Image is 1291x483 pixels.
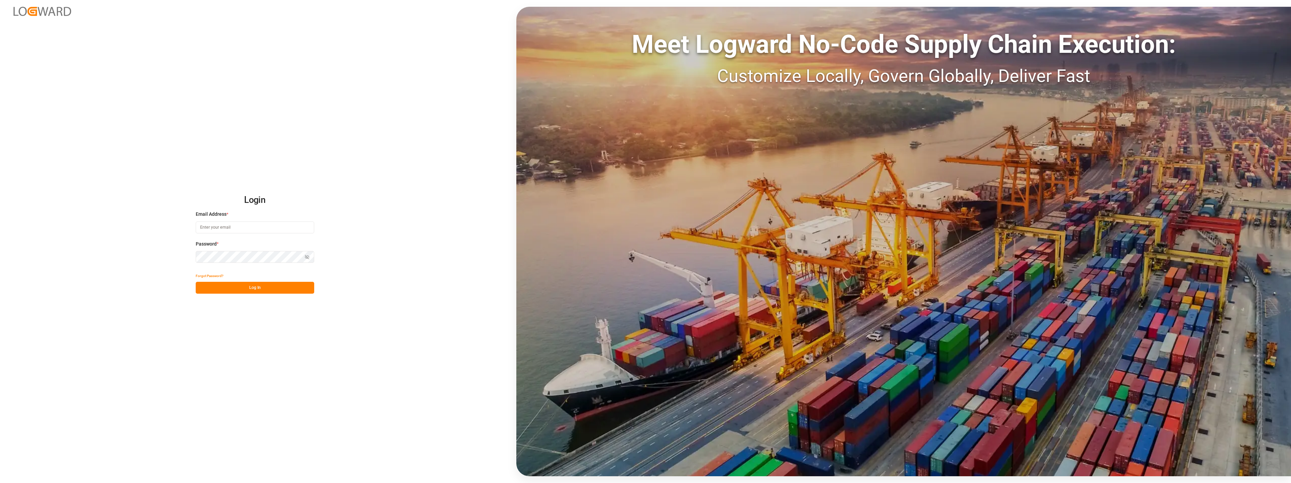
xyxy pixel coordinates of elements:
div: Meet Logward No-Code Supply Chain Execution: [516,25,1291,63]
span: Email Address [196,211,227,218]
input: Enter your email [196,222,314,233]
button: Log In [196,282,314,294]
div: Customize Locally, Govern Globally, Deliver Fast [516,63,1291,89]
h2: Login [196,189,314,211]
span: Password [196,240,217,248]
img: Logward_new_orange.png [14,7,71,16]
button: Forgot Password? [196,270,223,282]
